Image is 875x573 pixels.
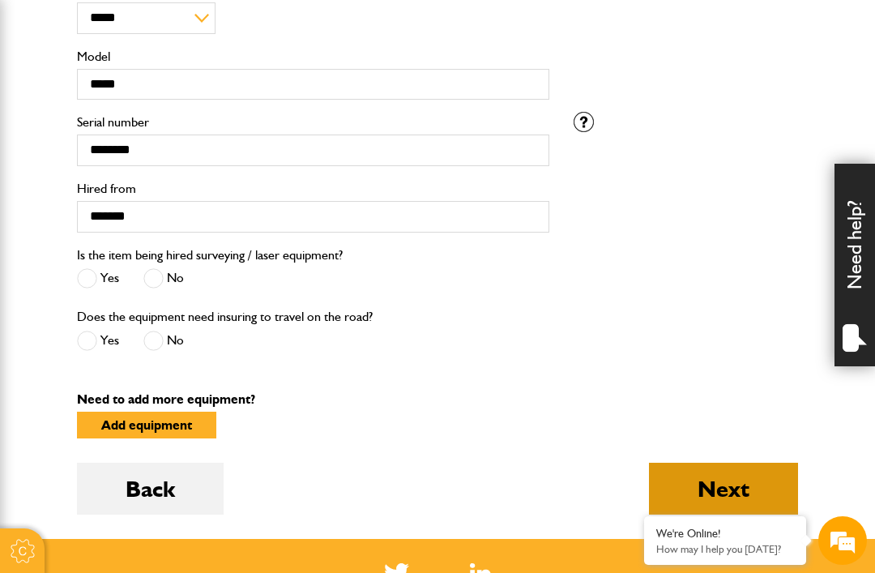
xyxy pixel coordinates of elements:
[649,463,798,515] button: Next
[77,463,224,515] button: Back
[77,182,549,195] label: Hired from
[77,331,119,351] label: Yes
[77,249,343,262] label: Is the item being hired surveying / laser equipment?
[656,527,794,541] div: We're Online!
[77,310,373,323] label: Does the equipment need insuring to travel on the road?
[77,412,216,438] button: Add equipment
[656,543,794,555] p: How may I help you today?
[834,164,875,366] div: Need help?
[77,268,119,289] label: Yes
[77,116,549,129] label: Serial number
[77,393,798,406] p: Need to add more equipment?
[143,268,184,289] label: No
[143,331,184,351] label: No
[77,50,549,63] label: Model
